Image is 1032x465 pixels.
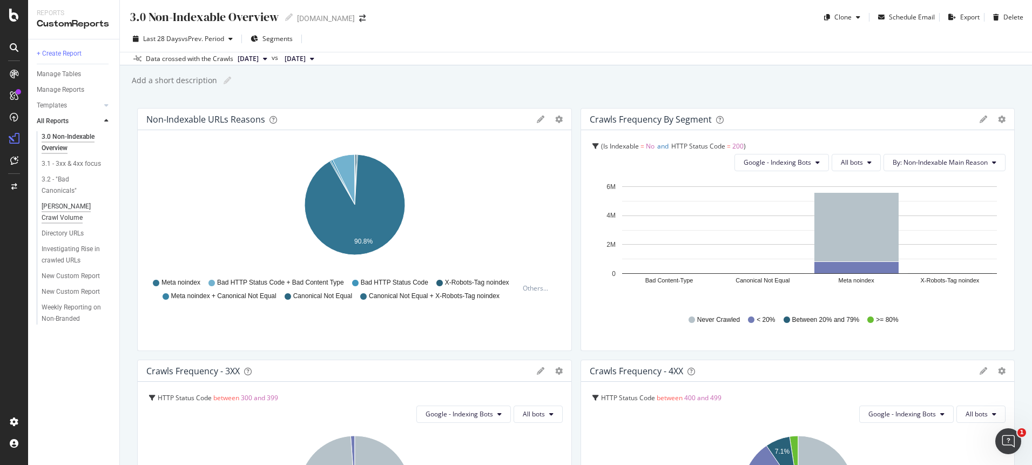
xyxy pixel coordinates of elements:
div: Export [960,12,980,22]
div: Data crossed with the Crawls [146,54,233,64]
div: 3.0 Non-Indexable Overview [42,131,104,154]
a: All Reports [37,116,101,127]
span: HTTP Status Code [601,393,655,402]
div: Reports [37,9,111,18]
div: Others... [523,284,553,293]
span: 400 and 499 [684,393,721,402]
a: New Custom Report [42,271,112,282]
a: Directory URLs [42,228,112,239]
span: No [646,141,655,151]
text: X-Robots-Tag noindex [920,277,979,284]
div: Crawls Frequency - 3XX [146,366,240,376]
span: All bots [523,409,545,419]
div: Delete [1003,12,1023,22]
div: Directory URLs [42,228,84,239]
div: Manage Tables [37,69,81,80]
span: < 20% [757,315,775,325]
button: Segments [246,30,297,48]
div: 3.2 - "Bad Canonicals" [42,174,102,197]
div: CustomReports [37,18,111,30]
div: Non-Indexable URLs ReasonsgeargearA chart.Meta noindexBad HTTP Status Code + Bad Content TypeBad ... [137,108,572,351]
a: New Custom Report [42,286,112,298]
span: Bad HTTP Status Code [361,278,428,287]
a: 3.2 - "Bad Canonicals" [42,174,112,197]
svg: A chart. [590,180,1006,305]
span: Meta noindex + Canonical Not Equal [171,292,276,301]
text: 7.1% [774,448,790,455]
div: Schedule Email [889,12,935,22]
button: All bots [956,406,1006,423]
a: Weekly Reporting on Non-Branded [42,302,112,325]
a: Investigating Rise in crawled URLs [42,244,112,266]
text: 0 [612,270,616,278]
div: Crawls Frequency By SegmentgeargearIs Indexable = NoandHTTP Status Code = 200Google - Indexing Bo... [581,108,1015,351]
span: By: Non-Indexable Main Reason [893,158,988,167]
i: Edit report name [285,14,293,21]
span: Google - Indexing Bots [744,158,811,167]
span: >= 80% [876,315,898,325]
svg: A chart. [146,148,563,273]
button: Last 28 DaysvsPrev. Period [129,30,237,48]
button: Delete [989,9,1023,26]
div: Templates [37,100,67,111]
div: Investigating Rise in crawled URLs [42,244,105,266]
text: 90.8% [354,238,373,245]
span: Last 28 Days [143,34,181,43]
span: 2025 May. 2nd [285,54,306,64]
span: HTTP Status Code [158,393,212,402]
div: Cooper Crawl Volume [42,201,104,224]
span: Between 20% and 79% [792,315,860,325]
span: Google - Indexing Bots [426,409,493,419]
span: vs [272,53,280,63]
span: 300 and 399 [241,393,278,402]
span: 2025 Sep. 2nd [238,54,259,64]
div: All Reports [37,116,69,127]
text: Bad Content-Type [645,277,693,284]
iframe: Intercom live chat [995,428,1021,454]
button: [DATE] [233,52,272,65]
span: Bad HTTP Status Code + Bad Content Type [217,278,344,287]
button: Google - Indexing Bots [859,406,954,423]
a: 3.1 - 3xx & 4xx focus [42,158,112,170]
div: Add a short description [131,75,217,86]
i: Edit report name [224,77,231,84]
a: Manage Tables [37,69,112,80]
div: New Custom Report [42,286,100,298]
text: 2M [606,241,616,248]
text: 6M [606,183,616,191]
button: Schedule Email [874,9,935,26]
span: All bots [966,409,988,419]
button: Clone [820,9,865,26]
div: gear [555,367,563,375]
span: = [640,141,644,151]
div: Crawls Frequency By Segment [590,114,712,125]
span: HTTP Status Code [671,141,725,151]
button: All bots [514,406,563,423]
span: Meta noindex [161,278,200,287]
div: gear [998,367,1006,375]
div: gear [555,116,563,123]
a: + Create Report [37,48,112,59]
span: Segments [262,34,293,43]
span: All bots [841,158,863,167]
div: [DOMAIN_NAME] [297,13,355,24]
a: Templates [37,100,101,111]
span: and [657,141,669,151]
div: Crawls Frequency - 4XX [590,366,683,376]
span: Google - Indexing Bots [868,409,936,419]
div: New Custom Report [42,271,100,282]
span: Canonical Not Equal + X-Robots-Tag noindex [369,292,500,301]
span: 200 [732,141,744,151]
span: vs Prev. Period [181,34,224,43]
div: Manage Reports [37,84,84,96]
span: Never Crawled [697,315,740,325]
a: 3.0 Non-Indexable Overview [42,131,112,154]
button: [DATE] [280,52,319,65]
button: All bots [832,154,881,171]
div: 3.1 - 3xx & 4xx focus [42,158,101,170]
button: Google - Indexing Bots [734,154,829,171]
text: Canonical Not Equal [736,277,790,284]
span: between [213,393,239,402]
text: Meta noindex [838,277,874,284]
